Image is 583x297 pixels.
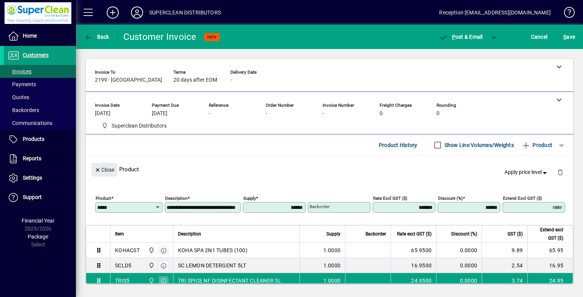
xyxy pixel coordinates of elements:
[266,111,267,117] span: -
[101,6,125,19] button: Add
[380,111,383,117] span: 0
[366,230,386,238] span: Backorder
[451,230,477,238] span: Discount (%)
[482,273,527,288] td: 3.74
[8,81,36,87] span: Payments
[8,68,32,74] span: Invoices
[173,77,217,83] span: 20 days after EOM
[438,196,463,201] mat-label: Discount (%)
[563,31,575,43] span: ave
[99,121,170,131] span: Superclean Distributors
[439,34,483,40] span: ost & Email
[95,77,162,83] span: 2199 - [GEOGRAPHIC_DATA]
[563,34,566,40] span: S
[125,6,149,19] button: Profile
[323,277,341,284] span: 1.0000
[23,136,44,142] span: Products
[323,111,324,117] span: -
[4,27,76,46] a: Home
[522,139,552,151] span: Product
[551,169,569,175] app-page-header-button: Delete
[4,65,76,78] a: Invoices
[504,168,548,176] span: Apply price level
[323,262,341,269] span: 1.0000
[8,120,52,126] span: Communications
[178,262,246,269] span: SC LEMON DETERGENT 5LT
[503,196,542,201] mat-label: Extend excl GST ($)
[532,226,563,242] span: Extend excl GST ($)
[84,34,109,40] span: Back
[95,164,114,176] span: Close
[482,243,527,258] td: 9.89
[323,246,341,254] span: 1.0000
[115,230,124,238] span: Item
[501,166,551,179] button: Apply price level
[147,246,155,254] span: Superclean Distributors
[115,277,129,284] div: TRIS5
[436,243,482,258] td: 0.0000
[436,111,440,117] span: 0
[4,130,76,149] a: Products
[165,196,188,201] mat-label: Description
[147,276,155,285] span: Superclean Distributors
[482,258,527,273] td: 2.54
[395,277,432,284] div: 24.9500
[95,111,110,117] span: [DATE]
[112,122,167,130] span: Superclean Distributors
[4,91,76,104] a: Quotes
[4,78,76,91] a: Payments
[435,30,487,44] button: Post & Email
[22,218,55,224] span: Financial Year
[558,2,574,26] a: Knowledge Base
[23,155,41,161] span: Reports
[379,139,418,151] span: Product History
[207,35,217,39] span: NEW
[395,262,432,269] div: 16.9500
[326,230,340,238] span: Supply
[4,117,76,130] a: Communications
[8,94,29,100] span: Quotes
[149,6,221,19] div: SUPERCLEAN DISTRIBUTORS
[115,246,140,254] div: KOHACST
[376,138,421,152] button: Product History
[4,169,76,188] a: Settings
[147,261,155,270] span: Superclean Distributors
[507,230,523,238] span: GST ($)
[561,30,577,44] button: Save
[28,234,48,240] span: Package
[443,141,514,149] label: Show Line Volumes/Weights
[373,196,407,201] mat-label: Rate excl GST ($)
[178,277,281,284] span: TRI SPICE NF DISINFECTANT CLEANER 5L
[152,111,167,117] span: [DATE]
[178,230,201,238] span: Description
[23,52,49,58] span: Customers
[527,243,573,258] td: 65.95
[230,77,232,83] span: -
[527,273,573,288] td: 24.95
[531,31,548,43] span: Cancel
[82,30,111,44] button: Back
[310,204,330,209] mat-label: Backorder
[529,30,550,44] button: Cancel
[4,149,76,168] a: Reports
[527,258,573,273] td: 16.95
[209,111,210,117] span: -
[76,30,118,44] app-page-header-button: Back
[115,262,131,269] div: SCLD5
[4,104,76,117] a: Backorders
[436,258,482,273] td: 0.0000
[23,194,42,200] span: Support
[90,166,119,173] app-page-header-button: Close
[436,273,482,288] td: 0.0000
[23,33,37,39] span: Home
[395,246,432,254] div: 65.9500
[91,163,117,177] button: Close
[518,138,556,152] button: Product
[439,6,551,19] div: Reception [EMAIL_ADDRESS][DOMAIN_NAME]
[4,188,76,207] a: Support
[243,196,256,201] mat-label: Supply
[397,230,432,238] span: Rate excl GST ($)
[23,175,42,181] span: Settings
[178,246,247,254] span: KOHA SPA 2N1 TUBES (100)
[86,155,573,183] div: Product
